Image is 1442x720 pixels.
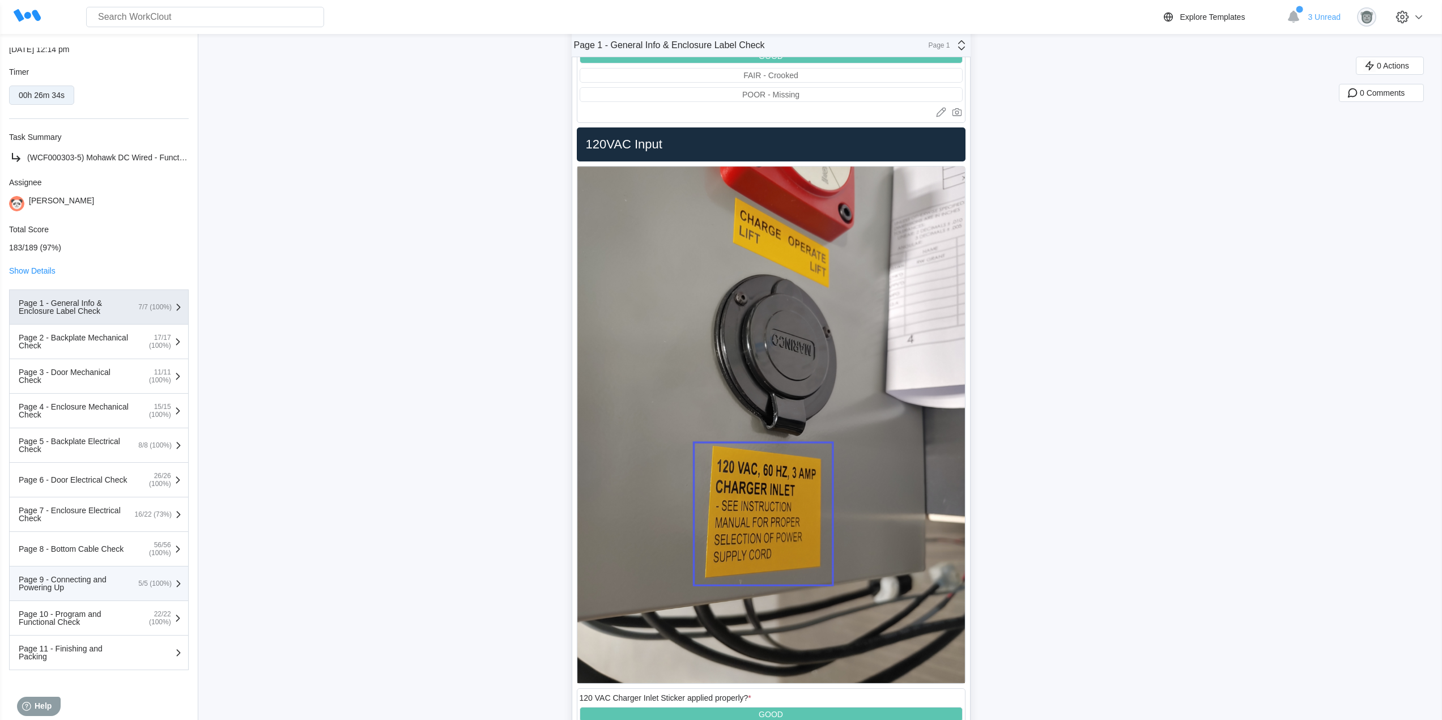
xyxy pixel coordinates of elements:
img: gorilla.png [1357,7,1376,27]
div: GOOD [759,710,783,719]
button: 0 Actions [1356,57,1424,75]
input: Search WorkClout [86,7,324,27]
img: panda.png [9,196,24,211]
div: Explore Templates [1180,12,1245,22]
div: Page 8 - Bottom Cable Check [19,545,131,553]
button: Page 11 - Finishing and Packing [9,636,189,670]
div: Task Summary [9,133,189,142]
div: POOR - Missing [742,90,799,99]
div: Page 11 - Finishing and Packing [19,645,132,661]
button: Page 6 - Door Electrical Check26/26 (100%) [9,463,189,497]
div: 5/5 (100%) [132,580,172,587]
div: 56/56 (100%) [131,541,171,557]
div: Page 4 - Enclosure Mechanical Check [19,403,131,419]
button: Page 3 - Door Mechanical Check11/11 (100%) [9,359,189,394]
div: Page 10 - Program and Functional Check [19,610,131,626]
div: [PERSON_NAME] [29,196,94,211]
div: FAIR - Crooked [743,71,798,80]
div: 00h 26m 34s [19,91,65,100]
img: 1102211614a_HDR.jpg [577,167,965,683]
button: Page 4 - Enclosure Mechanical Check15/15 (100%) [9,394,189,428]
div: 17/17 (100%) [131,334,171,350]
button: Page 1 - General Info & Enclosure Label Check7/7 (100%) [9,289,189,325]
div: [DATE] 12:14 pm [9,45,189,54]
span: (WCF000303-5) Mohawk DC Wired - Functional Test - @ Enter the Serial Number (DC.12345) [27,153,358,162]
div: 16/22 (73%) [132,510,172,518]
div: 11/11 (100%) [131,368,171,384]
div: Page 5 - Backplate Electrical Check [19,437,132,453]
span: 0 Actions [1377,62,1409,70]
button: Page 8 - Bottom Cable Check56/56 (100%) [9,532,189,566]
div: 26/26 (100%) [131,472,171,488]
button: Page 2 - Backplate Mechanical Check17/17 (100%) [9,325,189,359]
div: 7/7 (100%) [132,303,172,311]
button: Page 10 - Program and Functional Check22/22 (100%) [9,601,189,636]
button: Show Details [9,267,56,275]
button: 0 Comments [1339,84,1424,102]
div: Page 3 - Door Mechanical Check [19,368,131,384]
div: Assignee [9,178,189,187]
div: Total Score [9,225,189,234]
button: Page 7 - Enclosure Electrical Check16/22 (73%) [9,497,189,532]
h2: 120VAC Input [581,137,961,152]
div: 8/8 (100%) [132,441,172,449]
div: Page 6 - Door Electrical Check [19,476,131,484]
div: Page 1 - General Info & Enclosure Label Check [574,40,765,50]
span: 0 Comments [1360,89,1405,97]
div: 183/189 (97%) [9,243,189,252]
div: Page 2 - Backplate Mechanical Check [19,334,131,350]
div: 120 VAC Charger Inlet Sticker applied properly? [580,693,751,702]
div: 22/22 (100%) [131,610,171,626]
div: Page 1 [922,41,950,49]
span: 3 Unread [1308,12,1341,22]
div: 15/15 (100%) [131,403,171,419]
button: Page 9 - Connecting and Powering Up5/5 (100%) [9,566,189,601]
div: Page 7 - Enclosure Electrical Check [19,506,132,522]
a: (WCF000303-5) Mohawk DC Wired - Functional Test - @ Enter the Serial Number (DC.12345) [9,151,189,164]
div: Page 1 - General Info & Enclosure Label Check [19,299,132,315]
div: Page 9 - Connecting and Powering Up [19,576,132,591]
a: Explore Templates [1162,10,1281,24]
div: Timer [9,67,189,76]
button: Page 5 - Backplate Electrical Check8/8 (100%) [9,428,189,463]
